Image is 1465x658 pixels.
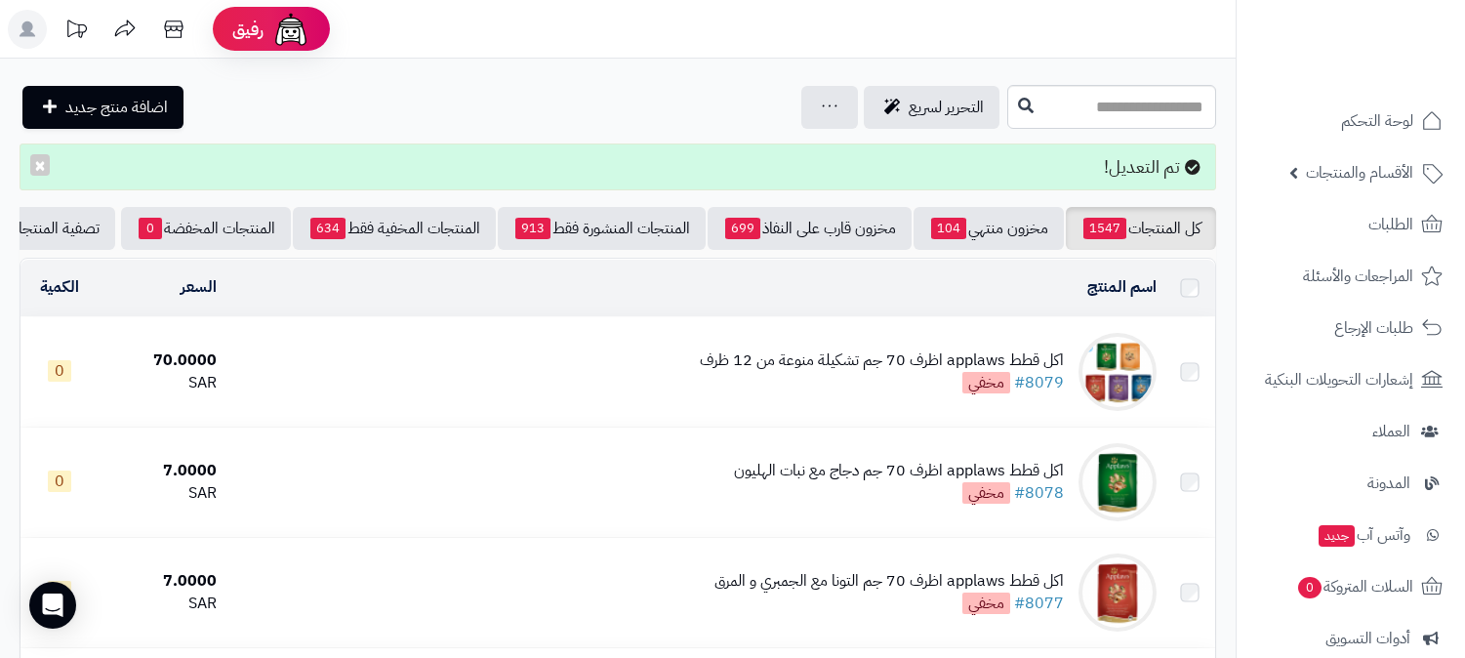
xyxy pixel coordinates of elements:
a: مخزون قارب على النفاذ699 [708,207,912,250]
span: 699 [725,218,760,239]
span: التحرير لسريع [909,96,984,119]
a: لوحة التحكم [1248,98,1453,144]
a: المراجعات والأسئلة [1248,253,1453,300]
a: السلات المتروكة0 [1248,563,1453,610]
div: 7.0000 [106,460,217,482]
span: 0 [48,360,71,382]
span: 0 [1298,577,1322,598]
div: Open Intercom Messenger [29,582,76,629]
div: SAR [106,372,217,394]
a: مخزون منتهي104 [914,207,1064,250]
a: #8078 [1014,481,1064,505]
div: اكل قطط applaws اظرف 70 جم تشكيلة منوعة من 12 ظرف [700,350,1064,372]
span: اضافة منتج جديد [65,96,168,119]
span: 0 [48,471,71,492]
span: 634 [310,218,346,239]
span: الطلبات [1368,211,1413,238]
button: × [30,154,50,176]
span: مخفي [962,593,1010,614]
span: مخفي [962,482,1010,504]
a: العملاء [1248,408,1453,455]
a: السعر [181,275,217,299]
span: جديد [1319,525,1355,547]
span: العملاء [1372,418,1410,445]
a: الطلبات [1248,201,1453,248]
a: المنتجات المخفضة0 [121,207,291,250]
span: الأقسام والمنتجات [1306,159,1413,186]
a: #8077 [1014,592,1064,615]
div: تم التعديل! [20,144,1216,190]
img: logo-2.png [1332,52,1446,93]
a: اضافة منتج جديد [22,86,183,129]
span: وآتس آب [1317,521,1410,549]
span: مخفي [962,372,1010,393]
div: 7.0000 [106,570,217,593]
a: طلبات الإرجاع [1248,305,1453,351]
a: إشعارات التحويلات البنكية [1248,356,1453,403]
div: 70.0000 [106,350,217,372]
div: SAR [106,593,217,615]
span: 913 [515,218,550,239]
span: تصفية المنتجات [6,217,100,240]
span: المراجعات والأسئلة [1303,263,1413,290]
img: اكل قطط applaws اظرف 70 جم تشكيلة منوعة من 12 ظرف [1078,333,1157,411]
a: كل المنتجات1547 [1066,207,1216,250]
a: التحرير لسريع [864,86,999,129]
span: إشعارات التحويلات البنكية [1265,366,1413,393]
a: وآتس آبجديد [1248,512,1453,558]
img: ai-face.png [271,10,310,49]
span: 104 [931,218,966,239]
a: اسم المنتج [1087,275,1157,299]
a: #8079 [1014,371,1064,394]
span: المدونة [1367,470,1410,497]
a: الكمية [40,275,79,299]
span: 1547 [1083,218,1126,239]
img: اكل قطط applaws اظرف 70 جم التونا مع الجمبري و المرق [1078,554,1157,632]
span: لوحة التحكم [1341,107,1413,135]
div: SAR [106,482,217,505]
a: المدونة [1248,460,1453,507]
span: طلبات الإرجاع [1334,314,1413,342]
a: المنتجات المخفية فقط634 [293,207,496,250]
span: السلات المتروكة [1296,573,1413,600]
a: المنتجات المنشورة فقط913 [498,207,706,250]
span: أدوات التسويق [1325,625,1410,652]
div: اكل قطط applaws اظرف 70 جم التونا مع الجمبري و المرق [714,570,1064,593]
span: 0 [139,218,162,239]
img: اكل قطط applaws اظرف 70 جم دجاج مع نبات الهليون [1078,443,1157,521]
a: تحديثات المنصة [52,10,101,54]
span: رفيق [232,18,264,41]
div: اكل قطط applaws اظرف 70 جم دجاج مع نبات الهليون [734,460,1064,482]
